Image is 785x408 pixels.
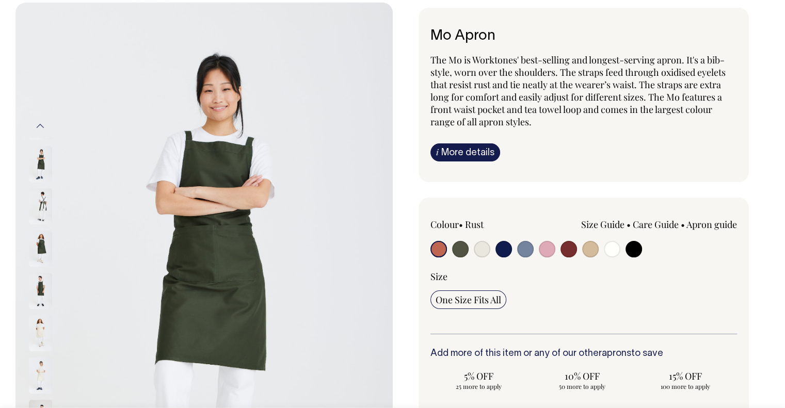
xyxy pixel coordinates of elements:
span: • [681,218,685,231]
input: 10% OFF 50 more to apply [534,367,631,394]
div: Size [430,270,738,283]
h6: Add more of this item or any of our other to save [430,349,738,359]
div: Colour [430,218,553,231]
a: iMore details [430,143,500,161]
span: 5% OFF [436,370,522,382]
span: 15% OFF [642,370,729,382]
img: natural [29,315,52,351]
input: 5% OFF 25 more to apply [430,367,527,394]
img: natural [29,357,52,394]
img: olive [29,231,52,267]
span: • [627,218,631,231]
span: 50 more to apply [539,382,626,390]
span: The Mo is Worktones' best-selling and longest-serving apron. It's a bib-style, worn over the shou... [430,54,726,128]
span: One Size Fits All [436,293,501,306]
input: 15% OFF 100 more to apply [637,367,734,394]
span: 25 more to apply [436,382,522,390]
label: Rust [465,218,484,231]
span: 10% OFF [539,370,626,382]
img: olive [29,188,52,224]
button: Previous [33,115,48,138]
h6: Mo Apron [430,28,738,44]
a: Apron guide [686,218,737,231]
a: Size Guide [581,218,624,231]
a: Care Guide [633,218,679,231]
span: i [436,146,439,157]
img: khaki [29,104,52,140]
img: olive [29,273,52,309]
input: One Size Fits All [430,290,506,309]
img: olive [29,146,52,182]
span: • [459,218,463,231]
a: aprons [602,349,631,358]
span: 100 more to apply [642,382,729,390]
